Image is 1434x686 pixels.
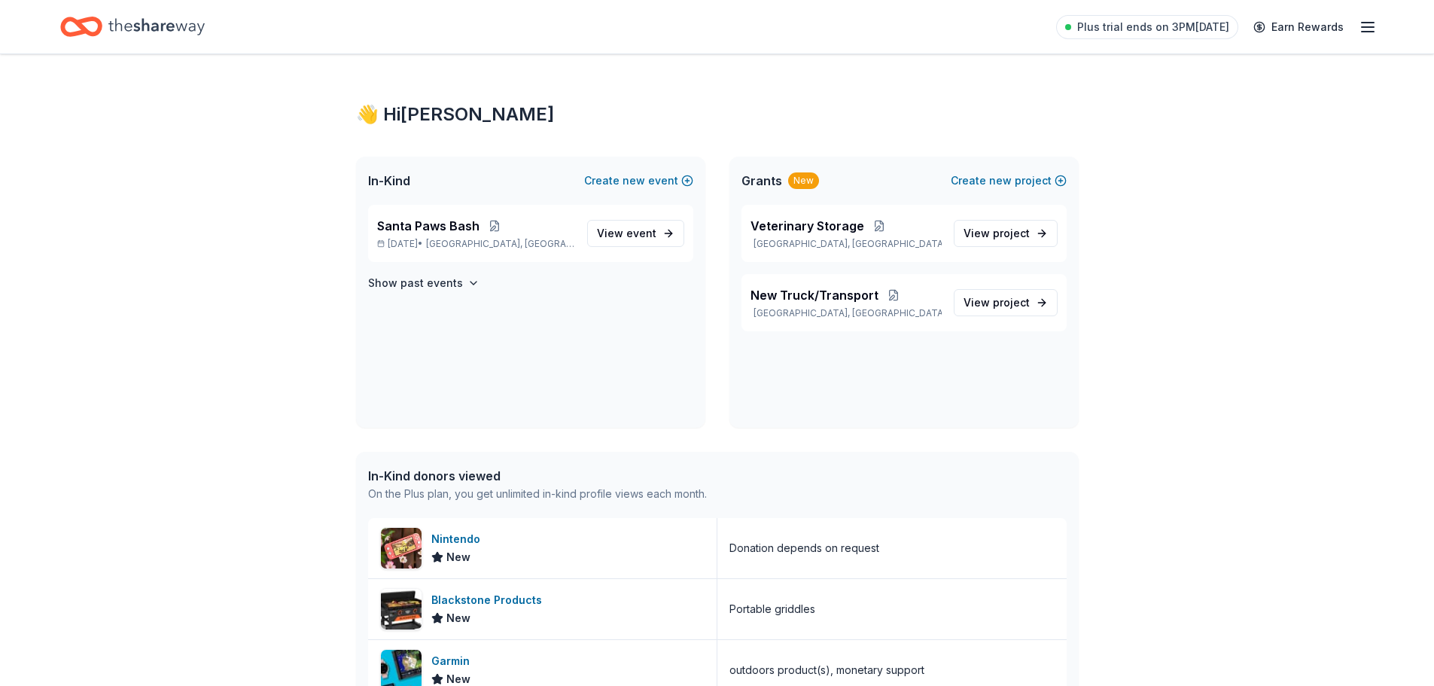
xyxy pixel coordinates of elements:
[1077,18,1229,36] span: Plus trial ends on 3PM[DATE]
[446,548,470,566] span: New
[951,172,1067,190] button: Createnewproject
[626,227,656,239] span: event
[60,9,205,44] a: Home
[368,467,707,485] div: In-Kind donors viewed
[993,227,1030,239] span: project
[741,172,782,190] span: Grants
[623,172,645,190] span: new
[431,530,486,548] div: Nintendo
[597,224,656,242] span: View
[954,289,1058,316] a: View project
[426,238,574,250] span: [GEOGRAPHIC_DATA], [GEOGRAPHIC_DATA]
[1056,15,1238,39] a: Plus trial ends on 3PM[DATE]
[750,238,942,250] p: [GEOGRAPHIC_DATA], [GEOGRAPHIC_DATA]
[1244,14,1353,41] a: Earn Rewards
[993,296,1030,309] span: project
[381,528,422,569] img: Image for Nintendo
[368,172,410,190] span: In-Kind
[368,274,463,292] h4: Show past events
[377,217,480,235] span: Santa Paws Bash
[729,539,879,557] div: Donation depends on request
[368,274,480,292] button: Show past events
[431,652,476,670] div: Garmin
[356,102,1079,127] div: 👋 Hi [PERSON_NAME]
[989,172,1012,190] span: new
[964,224,1030,242] span: View
[954,220,1058,247] a: View project
[964,294,1030,312] span: View
[587,220,684,247] a: View event
[750,286,878,304] span: New Truck/Transport
[729,600,815,618] div: Portable griddles
[750,307,942,319] p: [GEOGRAPHIC_DATA], [GEOGRAPHIC_DATA]
[377,238,575,250] p: [DATE] •
[729,661,924,679] div: outdoors product(s), monetary support
[431,591,548,609] div: Blackstone Products
[446,609,470,627] span: New
[788,172,819,189] div: New
[750,217,864,235] span: Veterinary Storage
[584,172,693,190] button: Createnewevent
[368,485,707,503] div: On the Plus plan, you get unlimited in-kind profile views each month.
[381,589,422,630] img: Image for Blackstone Products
